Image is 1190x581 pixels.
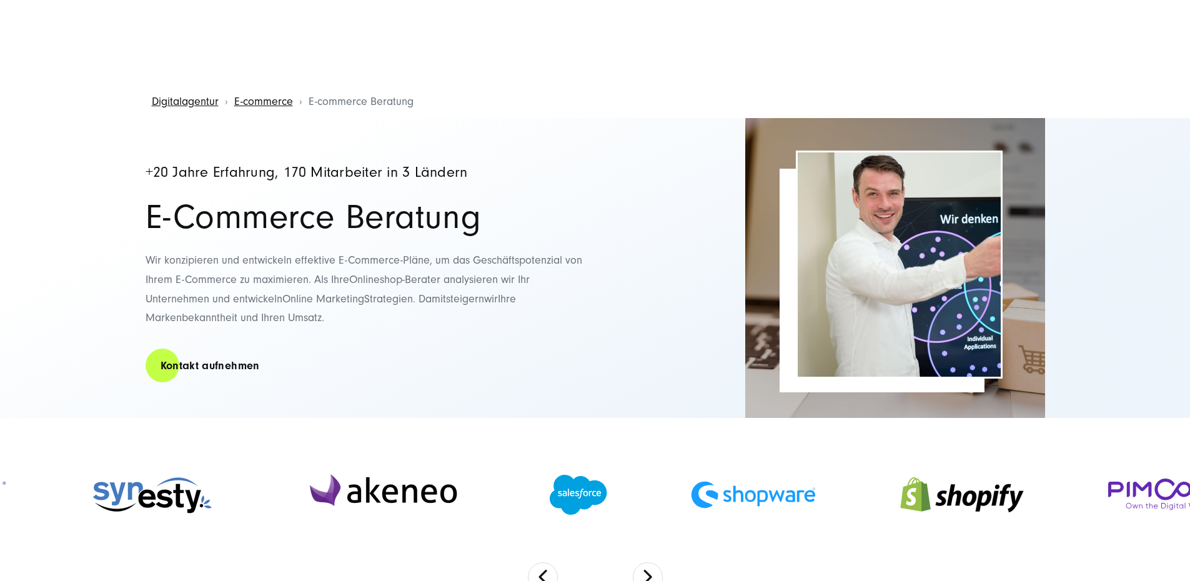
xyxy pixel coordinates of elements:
[282,292,364,305] span: Online Marketing
[91,470,216,519] img: Synesty Agentur - Digitalagentur für Systemintegration und Prozessautomatisierung SUNZINET
[745,118,1045,418] img: Full-Service Digitalagentur SUNZINET - E-Commerce Beratung_2
[413,292,446,305] span: . Damit
[798,152,1001,377] img: E-Commerce Beratung Header | Mitarbeiter erklärt etwas vor einem Bildschirm
[146,165,583,181] h4: +20 Jahre Erfahrung, 170 Mitarbeiter in 3 Ländern
[349,273,384,286] span: Onlines
[446,292,484,305] span: steigern
[152,95,219,108] a: Digitalagentur
[146,273,530,305] span: hop-Berater analysieren wir Ihr Unternehmen und entwickeln
[900,461,1024,529] img: Shopify Partner Agentur - Digitalagentur SUNZINET
[146,254,582,286] span: Wir konzipieren und entwickeln effektive E-Commerce-Pläne, um das Geschäftspotenzial von Ihrem E-...
[364,292,413,305] span: Strategien
[691,481,816,509] img: Shopware Partner Agentur - Digitalagentur SUNZINET
[309,95,414,108] span: E-commerce Beratung
[550,475,607,515] img: Salesforce Partner Agentur - Digitalagentur SUNZINET
[146,348,275,384] a: Kontakt aufnehmen
[146,200,583,235] h1: E-Commerce Beratung
[484,292,498,305] span: wir
[299,464,466,526] img: Akeneo Partner Agentur - Digitalagentur für Pim-Implementierung SUNZINET
[234,95,293,108] a: E-commerce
